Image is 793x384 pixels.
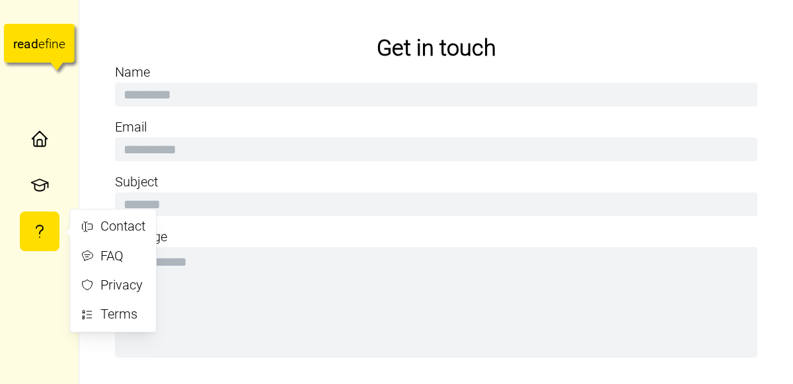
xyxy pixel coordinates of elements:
tspan: e [59,36,65,52]
label: Name [115,62,150,83]
label: Subject [115,172,158,192]
tspan: d [31,36,38,52]
div: FAQ [100,246,145,266]
div: Privacy [100,275,145,295]
tspan: n [52,36,59,52]
tspan: r [13,36,18,52]
tspan: e [38,36,45,52]
tspan: f [45,36,50,52]
tspan: e [17,36,24,52]
tspan: i [49,36,52,52]
a: readefine [4,11,75,83]
div: Terms [100,304,145,325]
label: Email [115,117,147,137]
tspan: a [24,36,30,52]
h2: Get in touch [115,33,757,62]
div: Contact [100,216,145,237]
